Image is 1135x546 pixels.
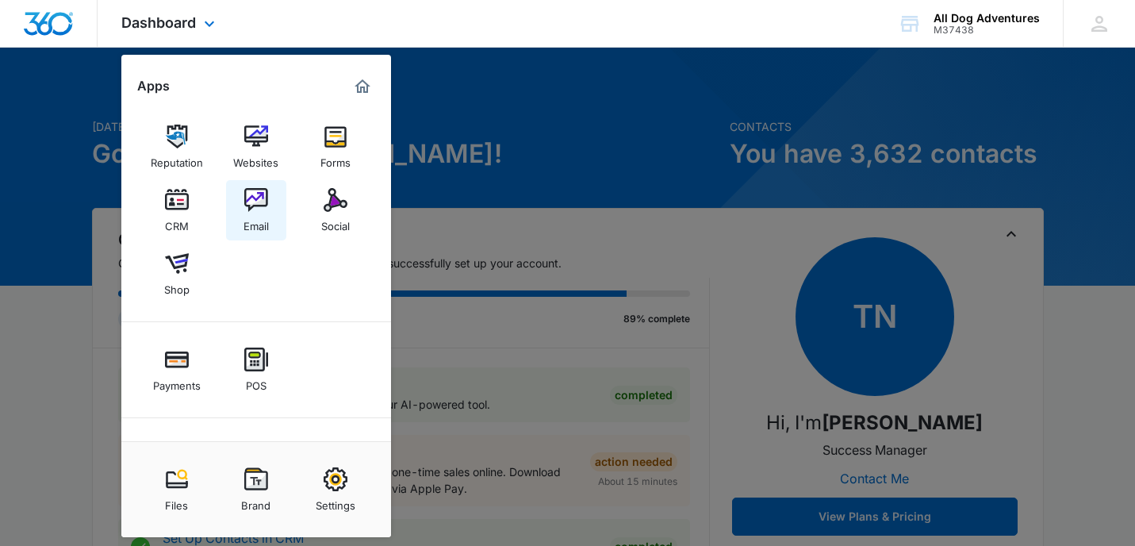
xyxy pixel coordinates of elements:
a: Intelligence [305,436,366,496]
div: Shop [164,275,190,296]
a: POS [226,340,286,400]
a: Content [147,436,207,496]
div: Email [243,212,269,233]
a: Reputation [147,117,207,177]
h2: Apps [137,79,170,94]
div: POS [246,371,266,392]
div: CRM [165,212,189,233]
a: Email [226,180,286,240]
div: account name [934,12,1040,25]
div: Social [321,212,350,233]
a: Social [305,180,366,240]
div: account id [934,25,1040,36]
div: Settings [316,491,355,512]
div: Files [165,491,188,512]
div: Payments [153,371,201,392]
a: Shop [147,244,207,304]
a: CRM [147,180,207,240]
a: Marketing 360® Dashboard [350,74,375,99]
a: Payments [147,340,207,400]
a: Files [147,459,207,520]
a: Brand [226,459,286,520]
div: Websites [233,148,278,169]
a: Ads [226,436,286,496]
div: Brand [241,491,270,512]
a: Settings [305,459,366,520]
a: Forms [305,117,366,177]
a: Websites [226,117,286,177]
div: Forms [320,148,351,169]
div: Reputation [151,148,203,169]
span: Dashboard [121,14,196,31]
